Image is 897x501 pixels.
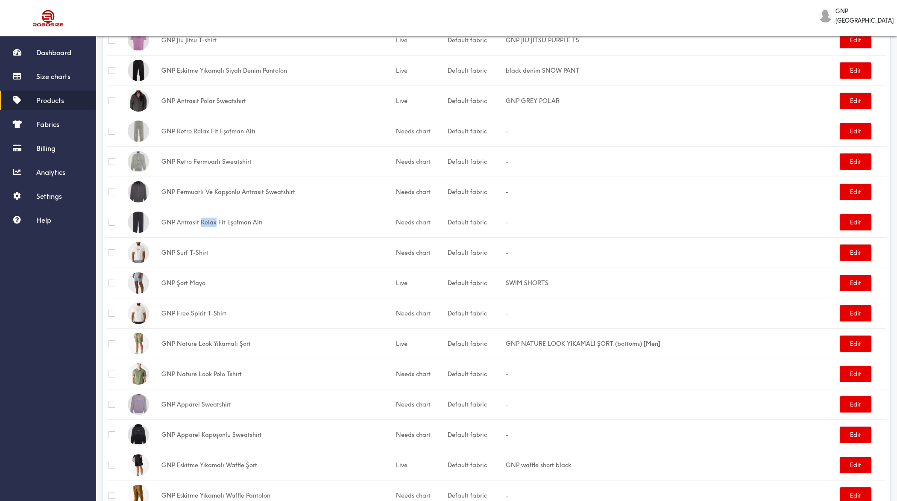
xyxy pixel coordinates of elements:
[395,116,446,146] td: Needs chart
[504,146,838,177] td: -
[36,168,65,177] span: Analytics
[36,192,62,200] span: Settings
[504,389,838,419] td: -
[446,237,504,268] td: Default fabric
[395,328,446,359] td: Live
[446,25,504,55] td: Default fabric
[504,298,838,328] td: -
[160,55,395,85] td: GNP Eskitme Yıkamalı Siyah Denim Pantolon
[840,305,871,321] button: Edit
[840,62,871,79] button: Edit
[395,268,446,298] td: Live
[160,177,395,207] td: GNP Fermuarlı Ve Kapşonlu Antrasit Sweatshirt
[446,116,504,146] td: Default fabric
[819,9,832,23] img: GNP Istanbul
[36,72,70,81] span: Size charts
[446,177,504,207] td: Default fabric
[506,461,571,469] a: GNP waffle short black
[395,207,446,237] td: Needs chart
[160,25,395,55] td: GNP Jiu Jitsu T-shirt
[840,457,871,473] button: Edit
[36,96,64,105] span: Products
[395,450,446,480] td: Live
[395,55,446,85] td: Live
[840,427,871,443] button: Edit
[504,419,838,450] td: -
[395,177,446,207] td: Needs chart
[504,237,838,268] td: -
[160,207,395,237] td: GNP Antrasit Relax Fit Eşofman Altı
[840,336,871,352] button: Edit
[160,116,395,146] td: GNP Retro Relax Fit Eşofman Altı
[504,359,838,389] td: -
[395,237,446,268] td: Needs chart
[36,144,56,153] span: Billing
[395,85,446,116] td: Live
[160,359,395,389] td: GNP Nature Look Polo Tshirt
[36,216,51,224] span: Help
[446,55,504,85] td: Default fabric
[840,214,871,230] button: Edit
[840,32,871,48] button: Edit
[160,268,395,298] td: GNP Şort Mayo
[840,184,871,200] button: Edit
[160,298,395,328] td: GNP Free Spirit T-Shirt
[840,366,871,382] button: Edit
[446,207,504,237] td: Default fabric
[446,328,504,359] td: Default fabric
[446,389,504,419] td: Default fabric
[36,120,59,129] span: Fabrics
[395,419,446,450] td: Needs chart
[506,67,580,74] a: black denim SNOW PANT
[160,389,395,419] td: GNP Apparel Sweatshirt
[446,268,504,298] td: Default fabric
[160,146,395,177] td: GNP Retro Fermuarlı Sweatshirt
[840,245,871,261] button: Edit
[840,123,871,139] button: Edit
[160,419,395,450] td: GNP Apparel Kapüşonlu Sweatshirt
[446,359,504,389] td: Default fabric
[840,93,871,109] button: Edit
[506,36,579,44] a: GNP JIU JITSU PURPLE TS
[504,207,838,237] td: -
[840,275,871,291] button: Edit
[506,340,660,348] a: GNP NATURE LOOK YIKAMALI ŞORT (bottoms) [Men]
[506,279,548,287] a: SWIM SHORTS
[446,419,504,450] td: Default fabric
[395,359,446,389] td: Needs chart
[36,48,71,57] span: Dashboard
[446,298,504,328] td: Default fabric
[160,450,395,480] td: GNP Eskitme Yıkamalı Waffle Şort
[446,85,504,116] td: Default fabric
[160,237,395,268] td: GNP Surf T-Shirt
[504,116,838,146] td: -
[160,85,395,116] td: GNP Antrasit Polar Sweatshirt
[446,146,504,177] td: Default fabric
[446,450,504,480] td: Default fabric
[16,6,80,30] img: Robosize
[395,298,446,328] td: Needs chart
[395,389,446,419] td: Needs chart
[395,25,446,55] td: Live
[835,6,894,25] span: GNP [GEOGRAPHIC_DATA]
[504,177,838,207] td: -
[840,153,871,170] button: Edit
[395,146,446,177] td: Needs chart
[840,396,871,413] button: Edit
[506,97,560,105] a: GNP GREY POLAR
[160,328,395,359] td: GNP Nature Look Yıkamalı Şort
